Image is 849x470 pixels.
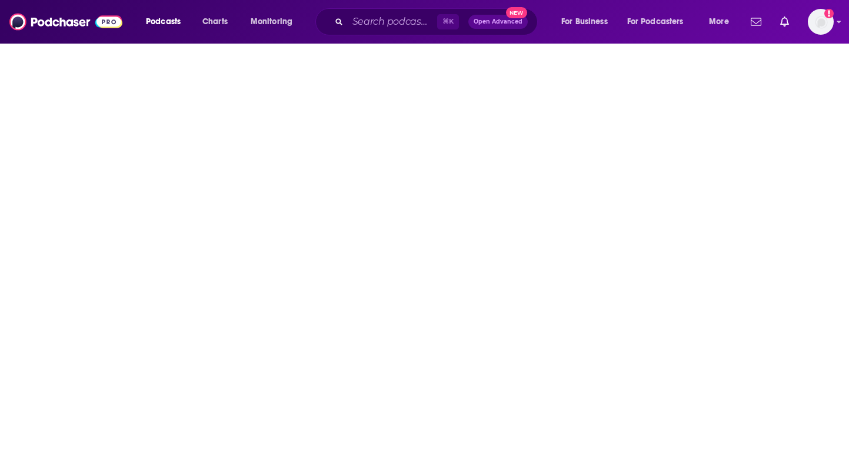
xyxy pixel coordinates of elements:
[195,12,235,31] a: Charts
[775,12,794,32] a: Show notifications dropdown
[327,8,549,35] div: Search podcasts, credits, & more...
[242,12,308,31] button: open menu
[138,12,196,31] button: open menu
[468,15,528,29] button: Open AdvancedNew
[506,7,527,18] span: New
[701,12,744,31] button: open menu
[9,11,122,33] img: Podchaser - Follow, Share and Rate Podcasts
[620,12,701,31] button: open menu
[474,19,522,25] span: Open Advanced
[202,14,228,30] span: Charts
[251,14,292,30] span: Monitoring
[808,9,834,35] span: Logged in as ASabine
[808,9,834,35] img: User Profile
[627,14,684,30] span: For Podcasters
[824,9,834,18] svg: Add a profile image
[746,12,766,32] a: Show notifications dropdown
[709,14,729,30] span: More
[348,12,437,31] input: Search podcasts, credits, & more...
[437,14,459,29] span: ⌘ K
[146,14,181,30] span: Podcasts
[553,12,622,31] button: open menu
[808,9,834,35] button: Show profile menu
[561,14,608,30] span: For Business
